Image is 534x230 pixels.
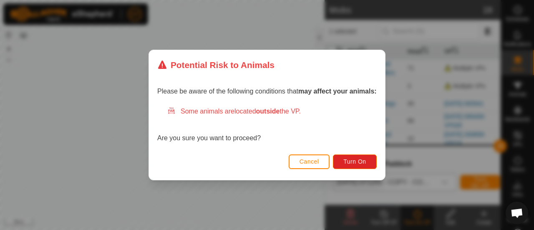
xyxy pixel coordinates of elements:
[157,58,275,71] div: Potential Risk to Animals
[256,108,280,115] strong: outside
[157,106,377,143] div: Are you sure you want to proceed?
[506,202,528,224] div: Open chat
[289,154,330,169] button: Cancel
[333,154,377,169] button: Turn On
[300,158,319,165] span: Cancel
[167,106,377,116] div: Some animals are
[344,158,366,165] span: Turn On
[298,88,377,95] strong: may affect your animals:
[157,88,377,95] span: Please be aware of the following conditions that
[234,108,301,115] span: located the VP.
